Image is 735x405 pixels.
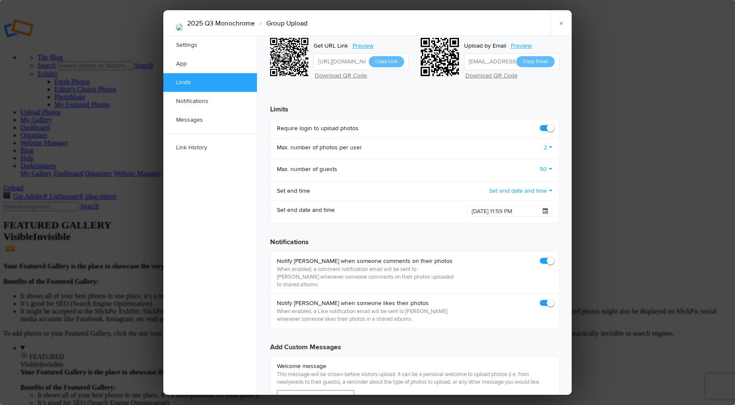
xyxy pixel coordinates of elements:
b: Set end time [277,187,310,195]
a: Settings [163,36,257,54]
b: Notify [PERSON_NAME] when someone likes their photos [277,299,456,308]
div: Upload by Email [464,40,506,51]
a: × [550,10,572,36]
span: Uploaded photos must be captured during the 3rd Quarter of 2025 ([DATE]-[DATE]). [7,30,262,58]
div: https://slickpic.us/2025-Q3-Monochrome [270,38,311,79]
img: overall_window_to_the_outside.png [176,24,183,31]
button: Copy Email [516,56,555,67]
li: Group Upload [255,16,308,31]
a: Preview [506,40,538,51]
b: Max. number of guests [277,165,337,174]
div: erhxw@slickpic.net [421,38,462,79]
h3: Add Custom Messages [270,335,559,352]
span: The theme is "Abandoned". [7,8,134,20]
b: Set end date and time [277,206,335,214]
b: Max. number of photos per user [277,143,362,152]
h3: Notifications [270,230,559,247]
a: Preview [348,40,380,51]
a: Link History [163,138,257,157]
div: Get URL Link [313,40,348,51]
p: When enabled, a Like notification email will be sent to [PERSON_NAME] whenever someone likes thei... [277,308,456,323]
a: Download QR Code [465,72,518,79]
a: 50 [540,165,553,174]
b: Require login to upload photos [277,124,359,133]
a: Messages [163,111,257,129]
a: 2 [544,143,553,152]
a: Download QR Code [315,72,367,79]
li: 2025 Q3 Monochrome [187,16,255,31]
button: Copy Link [369,56,404,67]
a: Notifications [163,92,257,111]
h3: Limits [270,97,559,114]
a: Set end date and time [489,187,553,195]
a: App [163,54,257,73]
b: Notify [PERSON_NAME] when someone comments on their photos [277,257,456,265]
a: Limits [163,73,257,92]
p: When enabled, a comment notification email will be sent to [PERSON_NAME] whenever someone comment... [277,265,456,288]
p: This message will be shown before visitors upload. It can be a personal welcome to upload photos ... [277,371,553,386]
b: Welcome message [277,362,553,371]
